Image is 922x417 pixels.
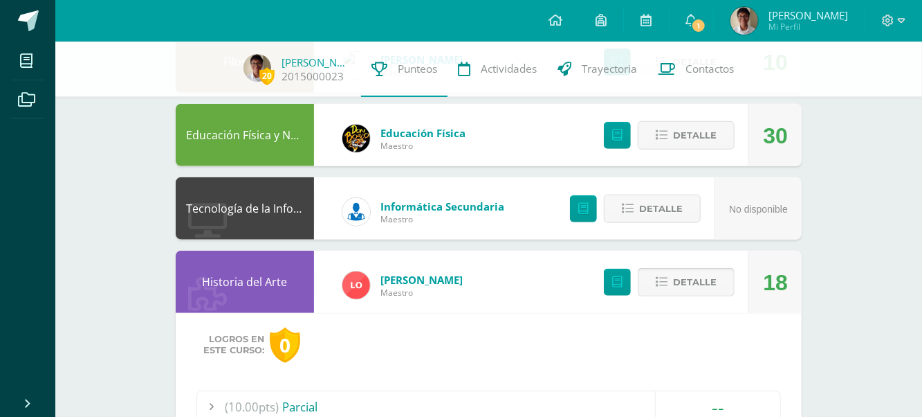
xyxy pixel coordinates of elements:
a: Contactos [647,42,744,97]
span: [PERSON_NAME] [380,273,463,287]
img: 6a39c81c776e3e6d465a9ebfd619b749.png [730,7,758,35]
span: Maestro [380,140,465,152]
span: Mi Perfil [768,21,848,33]
span: Trayectoria [582,62,637,76]
span: Logros en este curso: [203,334,264,356]
button: Detalle [638,121,735,150]
div: Educación Física y Natación [176,104,314,166]
div: 30 [763,105,788,167]
a: Punteos [361,42,448,97]
span: Informática Secundaria [380,199,504,213]
div: Tecnología de la Información y Comunicación (TIC) [176,177,314,240]
a: 2015000023 [282,69,344,84]
div: Historia del Arte [176,251,314,313]
img: 6ed6846fa57649245178fca9fc9a58dd.png [342,198,370,226]
span: Punteos [398,62,437,76]
span: Maestro [380,287,463,299]
span: Detalle [673,269,717,295]
img: 59290ed508a7c2aec46e59874efad3b5.png [342,272,370,299]
span: [PERSON_NAME] [768,8,848,22]
a: Actividades [448,42,547,97]
span: Detalle [639,196,683,222]
div: 18 [763,251,788,314]
span: Maestro [380,213,504,225]
img: 6a39c81c776e3e6d465a9ebfd619b749.png [243,54,271,82]
span: Educación Física [380,126,465,140]
div: 0 [270,328,300,363]
span: Actividades [481,62,537,76]
span: 1 [691,18,706,33]
span: Detalle [673,123,717,148]
span: No disponible [729,204,788,215]
a: Trayectoria [547,42,647,97]
img: eda3c0d1caa5ac1a520cf0290d7c6ae4.png [342,125,370,152]
button: Detalle [638,268,735,296]
button: Detalle [604,195,701,223]
a: [PERSON_NAME] [282,55,351,69]
span: Contactos [685,62,734,76]
span: 20 [259,67,275,85]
